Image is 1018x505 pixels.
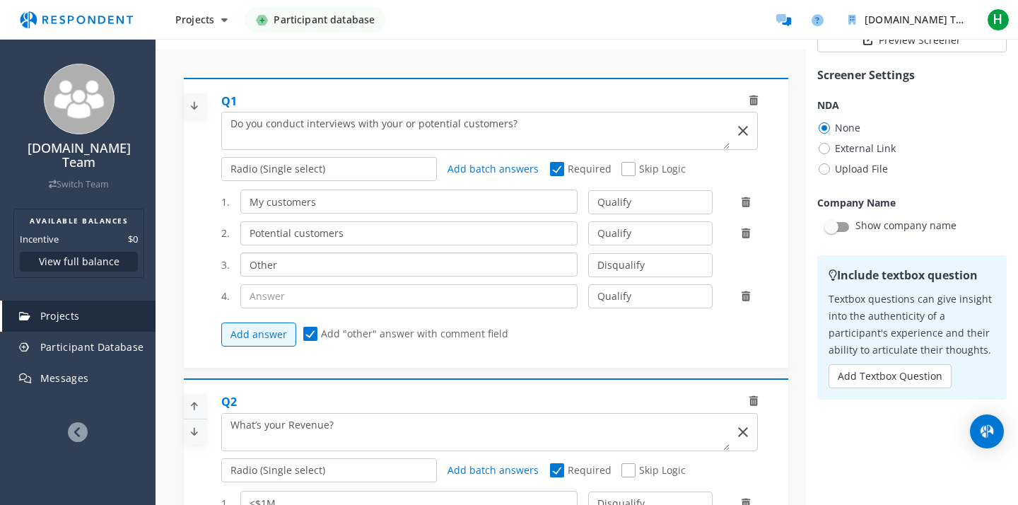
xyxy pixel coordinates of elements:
button: Add Textbox Question [829,364,952,388]
a: Add batch answers [447,162,539,176]
button: Preview Screener [817,28,1007,52]
span: Messages [40,371,89,385]
span: Add "other" answer with comment field [303,327,508,344]
button: Add answer [221,323,296,347]
span: None [817,120,860,137]
input: Answer [240,284,578,308]
span: Skip Logic [621,162,686,179]
a: Help and support [803,6,831,34]
h4: [DOMAIN_NAME] Team [9,141,148,170]
h1: NDA [817,98,1007,112]
span: Participant database [274,7,375,33]
span: [DOMAIN_NAME] Team [865,13,977,26]
p: Textbox questions can give insight into the authenticity of a participant's experience and their ... [829,291,995,359]
h1: Screener Settings [817,66,1007,83]
span: Participant Database [40,340,144,354]
a: Participant database [245,7,386,33]
span: Projects [40,309,80,323]
div: Q2 [221,394,237,410]
span: Projects [175,13,214,26]
span: Add batch answers [447,463,539,477]
input: Answer [240,221,578,245]
img: team_avatar_256.png [44,64,115,134]
h2: Include textbox question [829,267,995,284]
div: Open Intercom Messenger [970,414,1004,448]
span: Required [550,463,612,480]
span: 2. [221,226,230,240]
span: 3. [221,258,230,272]
span: Required [550,162,612,179]
span: Upload File [817,161,888,178]
a: Message participants [769,6,797,34]
a: Add batch answers [447,463,539,477]
p: Show company name [855,217,956,234]
span: H [987,8,1010,31]
textarea: Which of the following categories best describes your firm's total assets under management (AUM)? [222,112,730,149]
button: Clear Input [733,422,753,443]
span: Add batch answers [447,162,539,175]
button: Projects [164,7,239,33]
span: 1. [221,195,230,209]
input: Answer [240,253,578,277]
section: Balance summary [13,209,144,278]
button: Prelaunch.com Team [837,7,978,33]
span: Skip Logic [621,463,686,480]
div: Q1 [221,93,237,110]
dd: $0 [128,232,138,246]
button: View full balance [20,252,138,272]
img: respondent-logo.png [11,6,141,33]
textarea: Which of the following categories best describes your firm's total assets under management (AUM)? [222,414,730,451]
button: Clear Input [733,120,753,141]
h1: Company Name [817,195,1007,210]
input: Answer [240,190,578,214]
span: External Link [817,140,896,157]
dt: Incentive [20,232,59,246]
button: H [984,7,1012,33]
h2: AVAILABLE BALANCES [20,215,138,226]
span: 4. [221,289,230,303]
a: Switch Team [49,178,109,190]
